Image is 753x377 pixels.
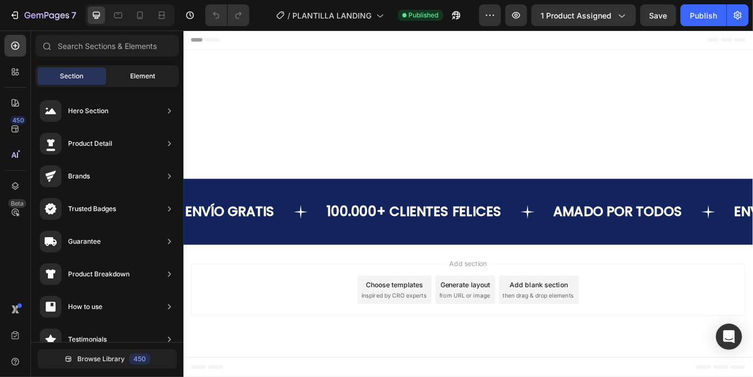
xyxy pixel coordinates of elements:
[650,11,668,20] span: Save
[68,269,130,280] div: Product Breakdown
[424,199,573,218] p: AMADO POR TODOS
[68,171,90,182] div: Brands
[366,300,448,310] span: then drag & drop elements
[690,10,717,21] div: Publish
[68,138,112,149] div: Product Detail
[129,354,150,364] div: 450
[531,4,636,26] button: 1 product assigned
[183,30,753,377] iframe: Design area
[8,199,26,208] div: Beta
[632,199,735,218] p: ENVÍO GRATIS
[293,10,372,21] span: PLANTILLA LANDING
[71,9,76,22] p: 7
[77,354,125,364] span: Browse Library
[68,236,101,247] div: Guarantee
[68,203,116,214] div: Trusted Badges
[204,300,279,310] span: inspired by CRO experts
[409,10,439,20] span: Published
[10,116,26,125] div: 450
[541,10,611,21] span: 1 product assigned
[295,286,352,298] div: Generate layout
[35,35,179,57] input: Search Sections & Elements
[288,10,291,21] span: /
[293,300,352,310] span: from URL or image
[130,71,155,81] span: Element
[38,349,177,369] button: Browse Library450
[375,286,441,298] div: Add blank section
[205,4,249,26] div: Undo/Redo
[60,71,84,81] span: Section
[210,286,276,298] div: Choose templates
[68,334,107,345] div: Testimonials
[68,301,102,312] div: How to use
[716,324,742,350] div: Open Intercom Messenger
[4,4,81,26] button: 7
[301,262,353,273] span: Add section
[681,4,726,26] button: Publish
[640,4,676,26] button: Save
[68,106,108,116] div: Hero Section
